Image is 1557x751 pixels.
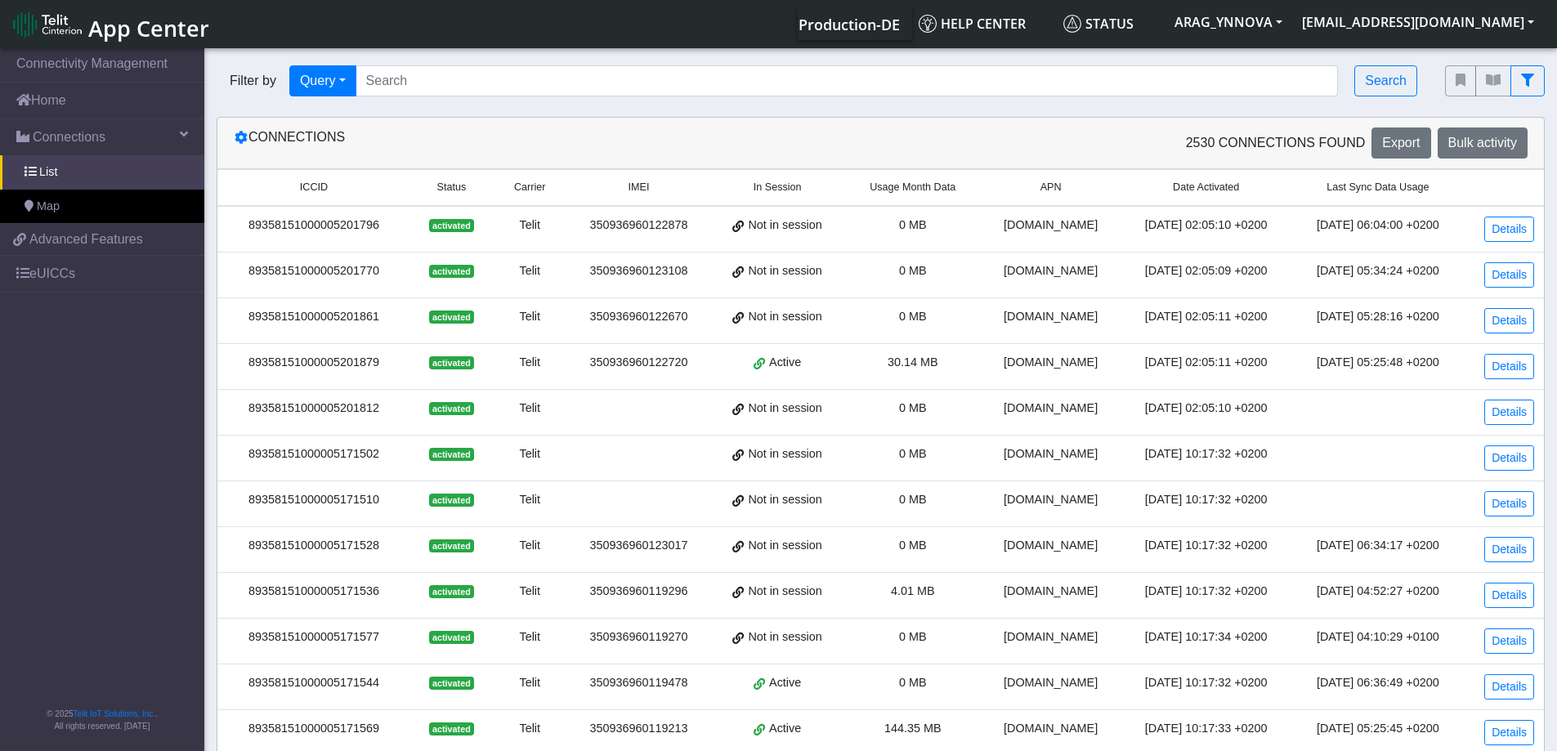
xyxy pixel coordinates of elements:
a: Details [1484,720,1534,745]
span: activated [429,311,474,324]
div: [DATE] 05:25:48 +0200 [1302,354,1454,372]
span: Active [769,720,801,738]
div: 350936960122720 [577,354,701,372]
div: 89358151000005171536 [227,583,400,601]
a: Status [1057,7,1165,40]
div: 89358151000005171510 [227,491,400,509]
span: Not in session [748,491,821,509]
a: Details [1484,308,1534,333]
a: Details [1484,537,1534,562]
div: [DATE] 02:05:10 +0200 [1130,217,1282,235]
span: Bulk activity [1448,136,1517,150]
span: APN [1040,180,1062,195]
a: Details [1484,674,1534,700]
div: 350936960123017 [577,537,701,555]
a: Details [1484,628,1534,654]
span: Active [769,354,801,372]
div: [DATE] 06:36:49 +0200 [1302,674,1454,692]
span: activated [429,722,474,735]
input: Search... [356,65,1339,96]
div: [DATE] 10:17:32 +0200 [1130,445,1282,463]
span: 0 MB [899,218,927,231]
div: [DOMAIN_NAME] [991,628,1111,646]
span: Not in session [748,628,821,646]
span: Carrier [514,180,545,195]
div: 350936960119296 [577,583,701,601]
span: Not in session [748,217,821,235]
span: Help center [919,15,1026,33]
a: Help center [912,7,1057,40]
span: activated [429,585,474,598]
div: Telit [503,491,557,509]
span: 0 MB [899,310,927,323]
span: 0 MB [899,264,927,277]
span: activated [429,494,474,507]
div: [DOMAIN_NAME] [991,354,1111,372]
button: Query [289,65,356,96]
div: [DOMAIN_NAME] [991,308,1111,326]
div: Telit [503,308,557,326]
a: Your current platform instance [798,7,899,40]
div: Telit [503,262,557,280]
a: Details [1484,400,1534,425]
img: knowledge.svg [919,15,937,33]
div: Telit [503,217,557,235]
span: Usage Month Data [870,180,955,195]
img: logo-telit-cinterion-gw-new.png [13,11,82,38]
div: [DATE] 02:05:11 +0200 [1130,354,1282,372]
div: Telit [503,445,557,463]
div: Telit [503,354,557,372]
div: 89358151000005171502 [227,445,400,463]
span: 2530 Connections found [1186,133,1366,153]
div: 89358151000005171544 [227,674,400,692]
div: Telit [503,400,557,418]
div: [DOMAIN_NAME] [991,445,1111,463]
span: 0 MB [899,493,927,506]
div: [DATE] 06:04:00 +0200 [1302,217,1454,235]
div: [DATE] 02:05:09 +0200 [1130,262,1282,280]
span: Active [769,674,801,692]
div: [DATE] 10:17:34 +0200 [1130,628,1282,646]
div: Telit [503,674,557,692]
div: 350936960119478 [577,674,701,692]
div: [DOMAIN_NAME] [991,537,1111,555]
div: 350936960122878 [577,217,701,235]
span: activated [429,265,474,278]
div: [DATE] 05:34:24 +0200 [1302,262,1454,280]
div: Telit [503,537,557,555]
div: [DATE] 04:10:29 +0100 [1302,628,1454,646]
span: Status [437,180,467,195]
span: Not in session [748,537,821,555]
span: 0 MB [899,447,927,460]
div: 350936960119270 [577,628,701,646]
span: Advanced Features [29,230,143,249]
span: Not in session [748,445,821,463]
span: Production-DE [799,15,900,34]
div: 89358151000005171577 [227,628,400,646]
span: activated [429,631,474,644]
img: status.svg [1063,15,1081,33]
div: [DATE] 06:34:17 +0200 [1302,537,1454,555]
span: App Center [88,13,209,43]
span: Date Activated [1173,180,1239,195]
div: 89358151000005201796 [227,217,400,235]
div: [DOMAIN_NAME] [991,720,1111,738]
a: Details [1484,583,1534,608]
div: [DATE] 05:28:16 +0200 [1302,308,1454,326]
a: Telit IoT Solutions, Inc. [74,709,155,718]
button: Bulk activity [1438,127,1528,159]
span: List [39,163,57,181]
a: Details [1484,354,1534,379]
span: Not in session [748,262,821,280]
span: activated [429,677,474,690]
div: Telit [503,628,557,646]
div: 89358151000005201770 [227,262,400,280]
button: Export [1371,127,1430,159]
span: 4.01 MB [891,584,935,597]
button: Search [1354,65,1417,96]
span: 0 MB [899,401,927,414]
span: ICCID [300,180,328,195]
a: Details [1484,491,1534,516]
div: [DATE] 02:05:11 +0200 [1130,308,1282,326]
div: [DATE] 10:17:32 +0200 [1130,537,1282,555]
